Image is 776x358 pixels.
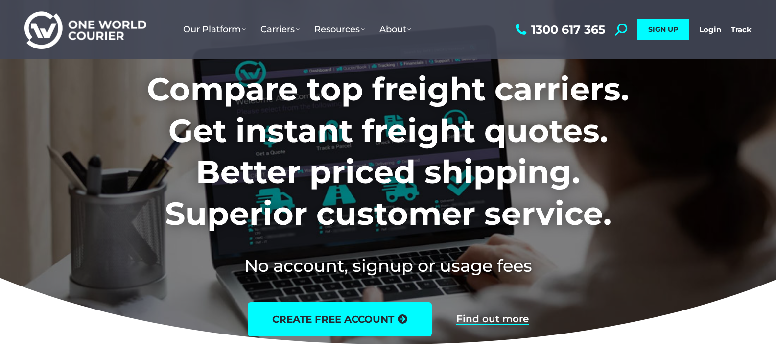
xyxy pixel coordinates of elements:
[24,10,146,49] img: One World Courier
[379,24,411,35] span: About
[699,25,721,34] a: Login
[307,14,372,45] a: Resources
[648,25,678,34] span: SIGN UP
[248,302,432,336] a: create free account
[253,14,307,45] a: Carriers
[637,19,689,40] a: SIGN UP
[456,314,529,325] a: Find out more
[183,24,246,35] span: Our Platform
[82,69,694,234] h1: Compare top freight carriers. Get instant freight quotes. Better priced shipping. Superior custom...
[176,14,253,45] a: Our Platform
[314,24,365,35] span: Resources
[82,254,694,278] h2: No account, signup or usage fees
[260,24,300,35] span: Carriers
[372,14,419,45] a: About
[731,25,752,34] a: Track
[513,24,605,36] a: 1300 617 365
